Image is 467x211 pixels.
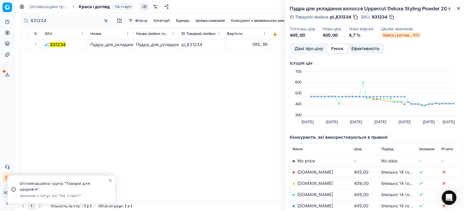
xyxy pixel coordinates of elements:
dt: Поточна ціна [290,27,315,31]
h5: Конкуренти, які використовуються в правилі [290,134,462,140]
a: Оптимізаційні групи [29,4,68,10]
strong: 1 [84,204,85,209]
div: Пудра_для_укладання_волосся_Uppercut_Deluxe_Styling_Powder_20_г [136,42,176,48]
span: Ціна [354,147,362,151]
button: КM [2,188,12,198]
text: [DATE] [374,120,386,124]
button: 1 [28,202,35,210]
button: Ефективність [348,44,383,53]
span: pl_ [45,42,66,48]
mark: 831234 [50,42,66,47]
span: На старті [112,4,134,10]
span: 🔒 [273,31,277,36]
button: Бренди [174,17,192,24]
td: - [439,155,462,166]
span: Краса і догляд _ KVI [381,32,422,38]
span: Краса і догляд [79,4,110,10]
a: [DOMAIN_NAME] [297,169,333,175]
td: - [351,155,379,166]
div: : [51,204,91,209]
span: Name [292,147,303,151]
button: Go to previous page [19,202,27,210]
span: близько 14 годин тому [381,169,428,175]
input: Пошук по SKU або назві [31,18,97,24]
span: Кількість на стр. [51,204,81,209]
text: [DATE] [326,120,338,124]
text: [DATE] [423,120,435,124]
dd: 405,00 [290,32,315,38]
span: Краса і доглядНа старті [79,4,134,10]
span: My price [297,158,315,163]
span: близько 14 годин тому [381,192,428,197]
text: [DATE] [302,120,314,124]
a: [DOMAIN_NAME] [297,203,333,208]
button: Expand all [32,30,39,37]
text: 500 [295,91,302,95]
td: - [416,155,439,166]
span: SKU : [361,15,371,19]
span: Вартість [227,31,243,36]
text: [DATE] [399,120,411,124]
span: Назва [90,31,101,36]
strong: 1 [90,204,91,209]
span: 405,00 [354,169,368,175]
button: Категорії [151,17,172,24]
span: pl_831234 [330,14,351,20]
span: ID Товарної лінійки : [290,15,329,19]
span: SKUs on page : [99,204,123,209]
div: 385,98 [227,42,268,48]
text: 300 [295,113,302,117]
button: Ринок [327,44,348,53]
nav: breadcrumb [29,4,134,10]
text: 700 [295,69,302,74]
h5: Історія цін [290,60,462,66]
dd: 405,00 [323,32,341,38]
text: [DATE] [350,120,362,124]
span: 831234 [372,14,387,20]
strong: 1 [125,204,126,209]
span: 409,00 [354,192,369,197]
span: 409,00 [354,181,369,186]
dd: 4,7 % [349,32,374,38]
span: 405,00 [354,203,368,208]
button: Close toast [107,177,114,184]
span: SKU [45,31,52,36]
a: [DOMAIN_NAME] [297,181,333,186]
strong: 1 [130,204,132,209]
td: No data [379,155,416,166]
span: близько 14 годин тому [381,181,428,186]
text: 600 [295,80,302,84]
div: змінила статус на "На старті". [19,193,108,199]
dt: Нова ціна [323,27,341,31]
div: Оптимізаційна група "Товари для здоров'я" [19,181,108,192]
div: Open Intercom Messenger [442,190,456,205]
strong: з [87,204,88,209]
button: Expand [32,41,39,48]
button: Фільтр [126,17,150,24]
button: Дані про ціну [291,44,327,53]
dt: Нова маржа [349,27,374,31]
div: pl_831234 [182,42,222,48]
button: Цінова кампанія [193,17,227,24]
span: Залишок [419,147,435,151]
span: Пудра_для_укладання_волосся_Uppercut_Deluxe_Styling_Powder_20_г [90,42,235,47]
h2: Пудра для укладання волосся Uppercut Deluxe Styling Powder 20 г [290,5,462,12]
text: 400 [295,102,302,106]
button: Go to next page [36,202,43,210]
span: Назва лінійки товарів [136,31,170,36]
button: Конкурент з мінімальною ринковою ціною [229,17,310,24]
dt: Цінова кампанія [381,27,422,31]
strong: з [127,204,129,209]
span: Період [381,147,394,151]
span: КM [3,188,12,197]
span: Promo [441,147,453,151]
nav: pagination [19,202,43,210]
button: pl_831234 [45,42,66,48]
span: ID Товарної лінійки [182,31,215,36]
text: [DATE] [443,120,455,124]
a: [DOMAIN_NAME] [297,192,333,197]
span: близько 14 годин тому [381,203,428,208]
